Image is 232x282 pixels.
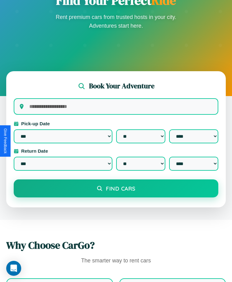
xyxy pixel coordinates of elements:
[3,128,7,154] div: Give Feedback
[14,148,218,154] label: Return Date
[14,179,218,197] button: Find Cars
[14,121,218,126] label: Pick-up Date
[6,256,226,266] p: The smarter way to rent cars
[89,81,154,91] h2: Book Your Adventure
[6,261,21,276] div: Open Intercom Messenger
[54,13,178,30] p: Rent premium cars from trusted hosts in your city. Adventures start here.
[6,238,226,252] h2: Why Choose CarGo?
